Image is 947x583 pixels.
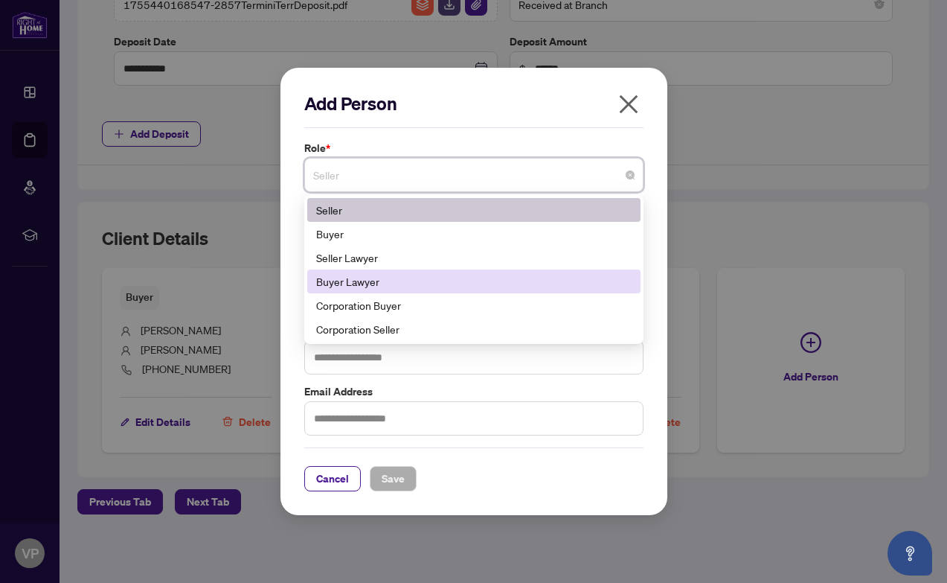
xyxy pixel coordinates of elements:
[316,467,349,491] span: Cancel
[316,226,632,242] div: Buyer
[887,531,932,576] button: Open asap
[307,222,641,246] div: Buyer
[307,270,641,293] div: Buyer Lawyer
[304,140,643,156] label: Role
[307,293,641,317] div: Corporation Buyer
[316,249,632,266] div: Seller Lawyer
[304,466,361,491] button: Cancel
[307,317,641,341] div: Corporation Seller
[313,161,635,189] span: Seller
[370,466,417,491] button: Save
[307,246,641,270] div: Seller Lawyer
[316,273,632,290] div: Buyer Lawyer
[316,202,632,218] div: Seller
[304,383,643,400] label: Email Address
[316,297,632,313] div: Corporation Buyer
[307,198,641,222] div: Seller
[617,92,641,116] span: close
[304,92,643,115] h2: Add Person
[316,321,632,337] div: Corporation Seller
[626,171,635,179] span: close-circle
